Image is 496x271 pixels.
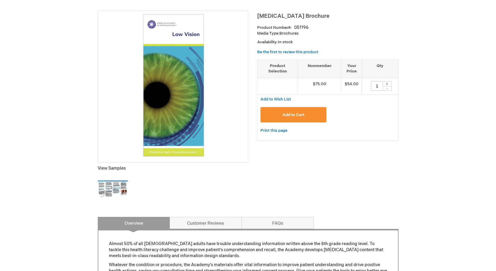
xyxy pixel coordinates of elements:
[257,13,329,19] span: [MEDICAL_DATA] Brochure
[257,60,298,78] th: Product Selection
[342,78,362,94] td: $54.00
[260,97,291,102] span: Add to Wish List
[109,241,387,259] p: Almost 50% of all [DEMOGRAPHIC_DATA] adults have trouble understanding information written above ...
[260,97,291,102] a: Add to Wish List
[257,25,292,30] strong: Product Number
[170,217,242,229] a: Customer Reviews
[257,31,279,36] strong: Media Type:
[260,127,287,134] a: Print this page
[242,217,314,229] a: FAQs
[260,107,327,122] button: Add to Cart
[371,81,383,91] input: Qty
[257,50,318,54] a: Be the first to review this product
[342,60,362,78] th: Your Price
[383,81,392,86] div: +
[257,39,399,45] p: Availability:
[98,165,248,171] p: View Samples
[98,217,170,229] a: Overview
[101,14,245,157] img: Low Vision Brochure
[278,40,293,45] span: In stock
[298,78,342,94] td: $75.00
[298,60,342,78] th: Nonmember
[294,25,309,31] div: 051196
[98,174,128,205] img: Click to view
[282,112,304,117] span: Add to Cart
[362,60,398,78] th: Qty
[383,86,392,91] div: -
[257,31,399,36] p: Brochures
